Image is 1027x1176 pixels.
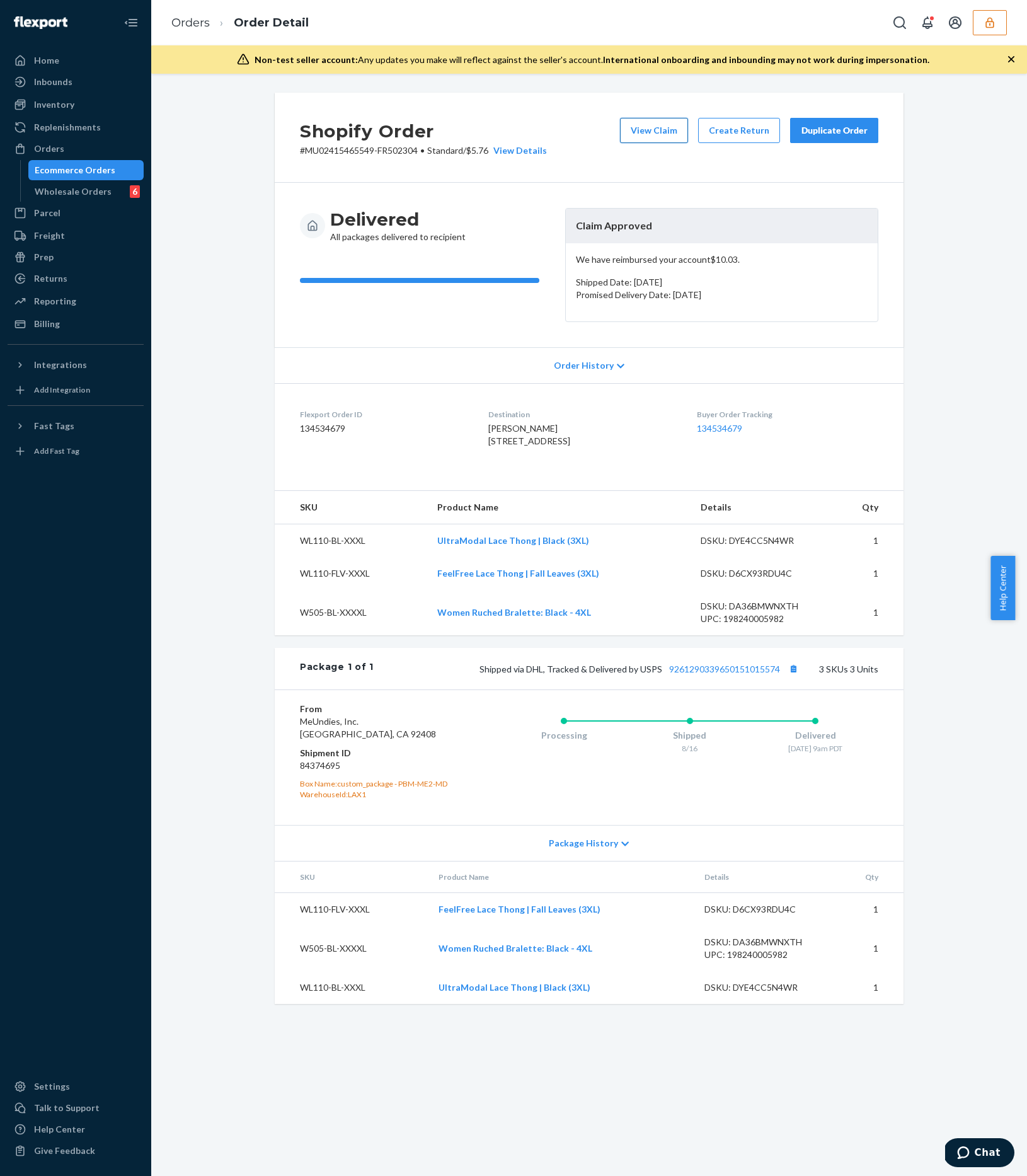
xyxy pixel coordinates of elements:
a: Inventory [8,95,144,115]
th: Details [691,491,829,524]
a: Orders [8,139,144,159]
div: Package 1 of 1 [300,660,374,677]
p: We have reimbursed your account $10.03 . [576,253,868,266]
dd: 84374695 [300,759,450,772]
td: 1 [833,926,904,971]
div: Give Feedback [34,1144,95,1157]
button: Integrations [8,355,144,375]
span: [PERSON_NAME] [STREET_ADDRESS] [488,423,570,446]
dt: Buyer Order Tracking [697,409,878,420]
div: Billing [34,318,60,330]
th: Product Name [427,491,691,524]
button: Create Return [698,118,780,143]
td: WL110-FLV-XXXL [275,557,427,590]
a: Returns [8,268,144,289]
div: Returns [34,272,67,285]
td: WL110-BL-XXXL [275,524,427,557]
img: Flexport logo [14,16,67,29]
span: Order History [554,359,614,372]
span: Shipped via DHL, Tracked & Delivered by USPS [479,664,801,674]
span: • [420,145,425,156]
div: Parcel [34,207,60,219]
td: 1 [833,971,904,1004]
div: All packages delivered to recipient [330,208,466,243]
dt: Destination [488,409,676,420]
th: Details [694,862,833,893]
div: UPC: 198240005982 [704,948,823,961]
th: Qty [833,862,904,893]
td: WL110-FLV-XXXL [275,893,428,926]
div: WarehouseId: LAX1 [300,789,450,800]
a: FeelFree Lace Thong | Fall Leaves (3XL) [437,568,599,579]
div: Help Center [34,1123,85,1136]
div: [DATE] 9am PDT [752,743,878,754]
a: UltraModal Lace Thong | Black (3XL) [437,535,589,546]
a: Orders [171,16,210,30]
div: Orders [34,142,64,155]
span: Package History [549,837,618,850]
a: Prep [8,247,144,267]
button: Open notifications [915,10,940,35]
a: Ecommerce Orders [28,160,144,180]
p: # MU02415465549-FR502304 / $5.76 [300,144,547,157]
a: Settings [8,1076,144,1097]
iframe: Opens a widget where you can chat to one of our agents [945,1138,1014,1170]
div: Reporting [34,295,76,308]
a: FeelFree Lace Thong | Fall Leaves (3XL) [439,904,600,914]
dd: 134534679 [300,422,468,435]
div: Freight [34,229,65,242]
div: 3 SKUs 3 Units [374,660,878,677]
header: Claim Approved [566,209,878,243]
td: 1 [829,590,904,635]
div: DSKU: DA36BMWNXTH [701,600,819,613]
button: Copy tracking number [785,660,801,677]
a: 9261290339650151015574 [669,664,780,674]
td: W505-BL-XXXXL [275,590,427,635]
div: Fast Tags [34,420,74,432]
ol: breadcrumbs [161,4,319,42]
dt: Flexport Order ID [300,409,468,420]
h2: Shopify Order [300,118,547,144]
div: View Details [488,144,547,157]
button: Talk to Support [8,1098,144,1118]
td: 1 [829,524,904,557]
button: Open account menu [943,10,968,35]
a: Women Ruched Bralette: Black - 4XL [437,607,591,618]
button: Give Feedback [8,1141,144,1161]
div: Settings [34,1080,70,1093]
button: Duplicate Order [790,118,878,143]
h3: Delivered [330,208,466,231]
a: Parcel [8,203,144,223]
span: Standard [427,145,463,156]
a: Order Detail [234,16,309,30]
a: Inbounds [8,72,144,92]
button: Help Center [990,556,1015,620]
div: Inventory [34,98,74,111]
a: Add Fast Tag [8,441,144,461]
div: DSKU: D6CX93RDU4C [704,903,823,916]
p: Shipped Date: [DATE] [576,276,868,289]
a: Women Ruched Bralette: Black - 4XL [439,943,592,954]
div: DSKU: D6CX93RDU4C [701,567,819,580]
span: Non-test seller account: [255,54,358,65]
span: MeUndies, Inc. [GEOGRAPHIC_DATA], CA 92408 [300,716,436,739]
span: International onboarding and inbounding may not work during impersonation. [603,54,929,65]
th: SKU [275,491,427,524]
a: UltraModal Lace Thong | Black (3XL) [439,982,590,993]
a: Replenishments [8,117,144,137]
div: Prep [34,251,54,263]
div: DSKU: DA36BMWNXTH [704,936,823,948]
button: Open Search Box [887,10,912,35]
dt: Shipment ID [300,747,450,759]
a: Add Integration [8,380,144,400]
div: Add Fast Tag [34,446,79,456]
div: Box Name: custom_package - PBM-ME2-MD [300,778,450,789]
p: Promised Delivery Date: [DATE] [576,289,868,301]
div: Add Integration [34,384,90,395]
div: UPC: 198240005982 [701,613,819,625]
div: Any updates you make will reflect against the seller's account. [255,54,929,66]
a: Reporting [8,291,144,311]
td: 1 [833,893,904,926]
